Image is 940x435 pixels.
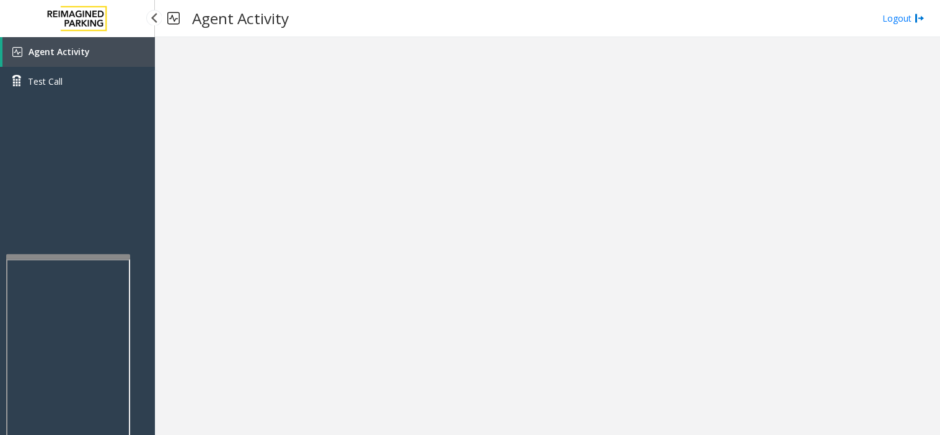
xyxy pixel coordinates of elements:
span: Test Call [28,75,63,88]
img: 'icon' [12,47,22,57]
span: Agent Activity [29,46,90,58]
a: Agent Activity [2,37,155,67]
a: Logout [882,12,925,25]
img: logout [915,12,925,25]
img: pageIcon [167,3,180,33]
h3: Agent Activity [186,3,295,33]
